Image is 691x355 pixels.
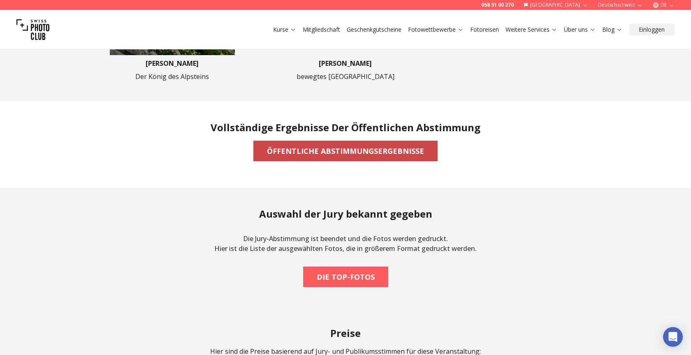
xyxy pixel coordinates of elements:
[467,24,502,35] button: Fotoreisen
[253,141,438,161] button: ÖFFENTLICHE ABSTIMMUNGSERGEBNISSE
[408,26,464,34] a: Fotowettbewerbe
[135,72,209,81] p: Der König des Alpsteins
[211,121,480,134] h2: Vollständige Ergebnisse der öffentlichen Abstimmung
[470,26,499,34] a: Fotoreisen
[663,327,683,347] div: Open Intercom Messenger
[343,24,405,35] button: Geschenkgutscheine
[259,207,432,220] h2: Auswahl der Jury bekannt gegeben
[481,2,514,8] a: 058 51 00 270
[146,58,199,68] p: [PERSON_NAME]
[214,227,477,260] p: Die Jury-Abstimmung ist beendet und die Fotos werden gedruckt. Hier ist die Liste der ausgewählte...
[347,26,401,34] a: Geschenkgutscheine
[502,24,561,35] button: Weitere Services
[303,26,340,34] a: Mitgliedschaft
[405,24,467,35] button: Fotowettbewerbe
[299,24,343,35] button: Mitgliedschaft
[602,26,622,34] a: Blog
[319,58,372,68] p: [PERSON_NAME]
[270,24,299,35] button: Kurse
[629,24,675,35] button: Einloggen
[561,24,599,35] button: Über uns
[16,13,49,46] img: Swiss photo club
[505,26,557,34] a: Weitere Services
[267,145,424,157] b: ÖFFENTLICHE ABSTIMMUNGSERGEBNISSE
[303,267,388,287] button: DIE TOP-FOTOS
[273,26,296,34] a: Kurse
[564,26,596,34] a: Über uns
[89,327,602,340] h2: Preise
[599,24,626,35] button: Blog
[317,271,375,283] b: DIE TOP-FOTOS
[297,72,394,81] p: bewegtes [GEOGRAPHIC_DATA]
